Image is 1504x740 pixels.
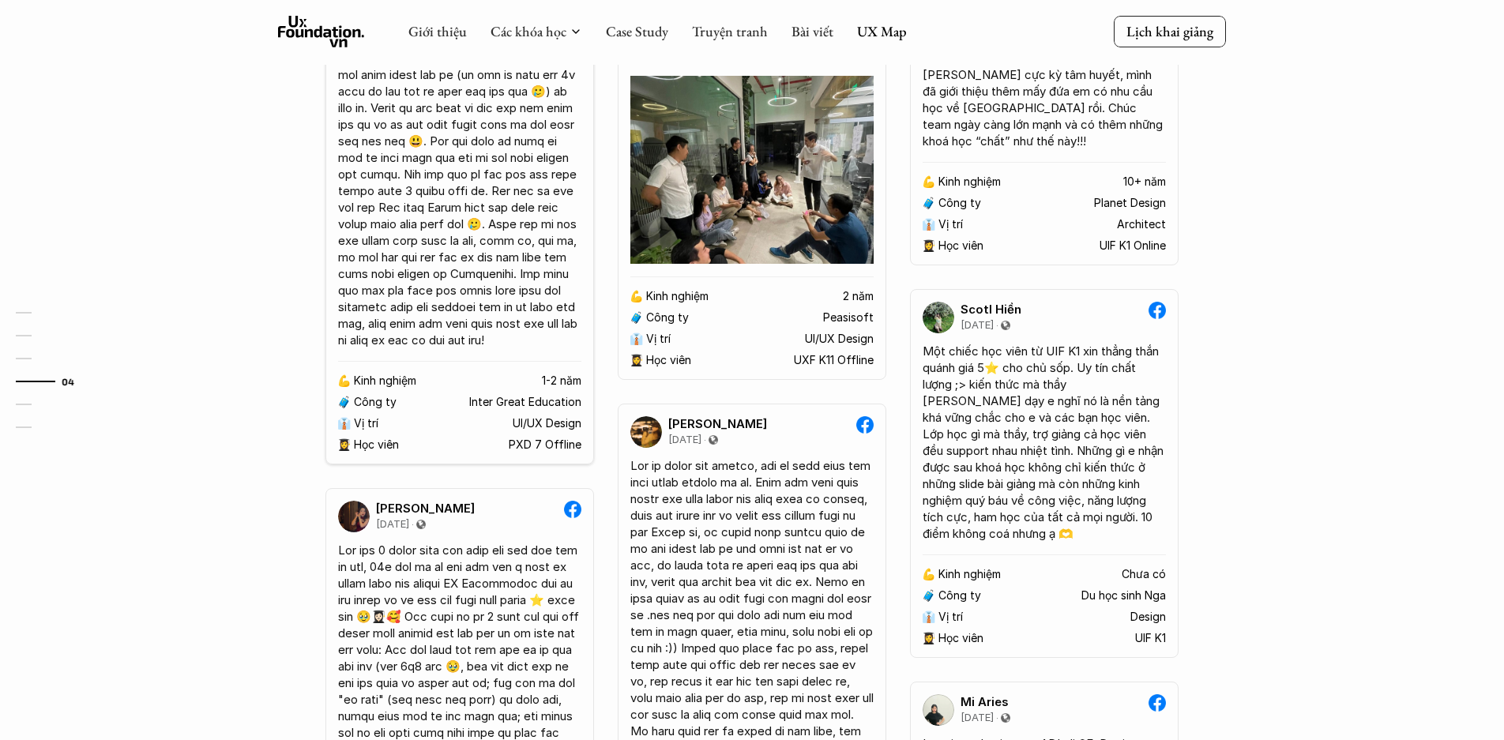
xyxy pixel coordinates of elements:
[938,568,1001,581] p: Kinh nghiệm
[938,589,981,603] p: Công ty
[923,343,1166,542] div: Một chiếc học viên từ UIF K1 xin thẳng thắn quánh giá 5⭐️ cho chủ sốp. Uy tín chất lượng ;> kiến ...
[805,332,874,346] p: UI/UX Design
[354,396,397,409] p: Công ty
[646,354,691,367] p: Học viên
[938,175,1001,189] p: Kinh nghiệm
[668,434,701,446] p: [DATE]
[1094,197,1166,210] p: Planet Design
[1122,568,1166,581] p: Chưa có
[668,417,767,431] p: [PERSON_NAME]
[491,22,566,40] a: Các khóa học
[1123,175,1166,189] p: 10+ năm
[910,289,1179,658] a: Scotl Hiền[DATE]Một chiếc học viên từ UIF K1 xin thẳng thắn quánh giá 5⭐️ cho chủ sốp. Uy tín chấ...
[823,311,874,325] p: Peasisoft
[646,290,709,303] p: Kinh nghiệm
[630,290,643,303] p: 💪
[630,354,643,367] p: 👩‍🎓
[469,396,581,409] p: Inter Great Education
[938,239,983,253] p: Học viên
[337,417,351,430] p: 👔
[1117,218,1166,231] p: Architect
[922,239,935,253] p: 👩‍🎓
[408,22,467,40] a: Giới thiệu
[354,438,399,452] p: Học viên
[922,197,935,210] p: 🧳
[630,311,643,325] p: 🧳
[857,22,907,40] a: UX Map
[843,290,874,303] p: 2 năm
[354,374,416,388] p: Kinh nghiệm
[1135,632,1166,645] p: UIF K1
[542,374,581,388] p: 1-2 năm
[922,632,935,645] p: 👩‍🎓
[922,218,935,231] p: 👔
[646,332,671,346] p: Vị trí
[630,332,643,346] p: 👔
[961,319,994,332] p: [DATE]
[961,712,994,724] p: [DATE]
[1130,610,1166,624] p: Design
[1081,589,1166,603] p: Du học sinh Nga
[938,197,981,210] p: Công ty
[1114,16,1226,47] a: Lịch khai giảng
[961,302,1021,317] p: Scotl Hiền
[961,695,1009,709] p: Mi Aries
[922,175,935,189] p: 💪
[692,22,768,40] a: Truyện tranh
[337,438,351,452] p: 👩‍🎓
[16,372,91,391] a: 04
[646,311,689,325] p: Công ty
[794,354,874,367] p: UXF K11 Offline
[606,22,668,40] a: Case Study
[1126,22,1213,40] p: Lịch khai giảng
[509,438,581,452] p: PXD 7 Offline
[922,568,935,581] p: 💪
[922,589,935,603] p: 🧳
[354,417,378,430] p: Vị trí
[791,22,833,40] a: Bài viết
[376,518,409,531] p: [DATE]
[938,218,963,231] p: Vị trí
[376,501,475,516] p: [PERSON_NAME]
[938,610,963,624] p: Vị trí
[62,376,75,387] strong: 04
[938,632,983,645] p: Học viên
[513,417,581,430] p: UI/UX Design
[337,374,351,388] p: 💪
[922,610,935,624] p: 👔
[1100,239,1166,253] p: UIF K1 Online
[337,396,351,409] p: 🧳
